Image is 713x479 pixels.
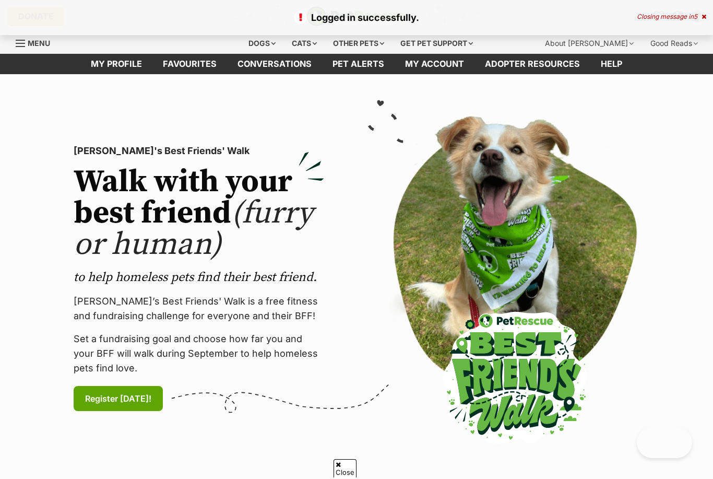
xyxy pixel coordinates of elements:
a: Register [DATE]! [74,386,163,411]
p: [PERSON_NAME]’s Best Friends' Walk is a free fitness and fundraising challenge for everyone and t... [74,294,324,323]
p: [PERSON_NAME]'s Best Friends' Walk [74,144,324,158]
a: Help [590,54,633,74]
a: Adopter resources [474,54,590,74]
a: conversations [227,54,322,74]
span: Close [334,459,356,477]
a: My account [395,54,474,74]
div: Good Reads [643,33,705,54]
div: About [PERSON_NAME] [538,33,641,54]
div: Get pet support [393,33,480,54]
iframe: Help Scout Beacon - Open [637,427,692,458]
p: to help homeless pets find their best friend. [74,269,324,286]
div: Other pets [326,33,391,54]
span: (furry or human) [74,194,313,264]
div: Cats [284,33,324,54]
a: Favourites [152,54,227,74]
a: My profile [80,54,152,74]
h2: Walk with your best friend [74,167,324,261]
p: Set a fundraising goal and choose how far you and your BFF will walk during September to help hom... [74,332,324,376]
span: Register [DATE]! [85,392,151,405]
a: Menu [16,33,57,52]
a: Pet alerts [322,54,395,74]
span: Menu [28,39,50,48]
div: Dogs [241,33,283,54]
